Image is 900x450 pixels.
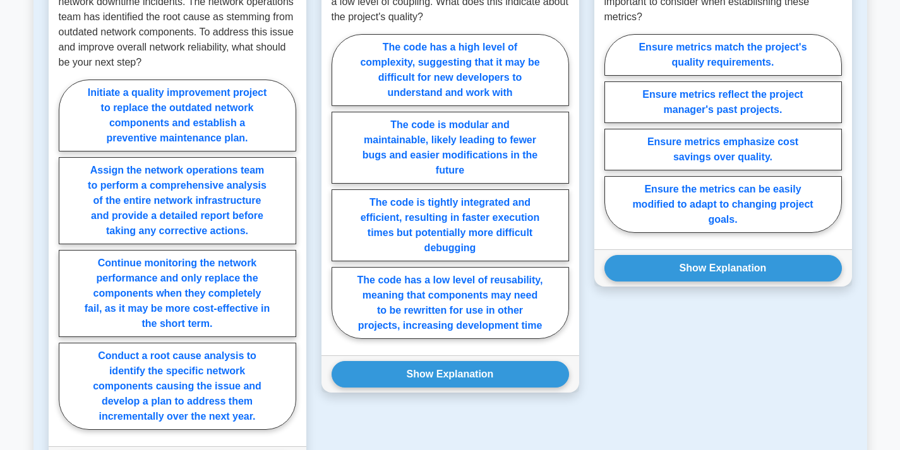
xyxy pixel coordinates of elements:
[59,343,296,430] label: Conduct a root cause analysis to identify the specific network components causing the issue and d...
[59,157,296,244] label: Assign the network operations team to perform a comprehensive analysis of the entire network infr...
[604,34,842,76] label: Ensure metrics match the project's quality requirements.
[59,250,296,337] label: Continue monitoring the network performance and only replace the components when they completely ...
[332,34,569,106] label: The code has a high level of complexity, suggesting that it may be difficult for new developers t...
[604,129,842,170] label: Ensure metrics emphasize cost savings over quality.
[604,81,842,123] label: Ensure metrics reflect the project manager's past projects.
[332,267,569,339] label: The code has a low level of reusability, meaning that components may need to be rewritten for use...
[332,189,569,261] label: The code is tightly integrated and efficient, resulting in faster execution times but potentially...
[59,80,296,151] label: Initiate a quality improvement project to replace the outdated network components and establish a...
[332,361,569,388] button: Show Explanation
[332,112,569,184] label: The code is modular and maintainable, likely leading to fewer bugs and easier modifications in th...
[604,255,842,281] button: Show Explanation
[604,176,842,233] label: Ensure the metrics can be easily modified to adapt to changing project goals.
